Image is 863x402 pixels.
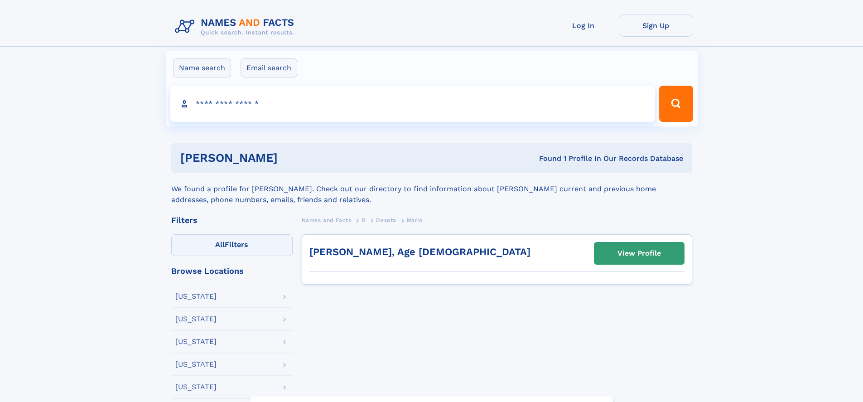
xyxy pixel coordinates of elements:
div: [US_STATE] [175,315,217,323]
label: Filters [171,234,293,256]
span: All [215,240,225,249]
h1: [PERSON_NAME] [180,152,409,164]
input: search input [170,86,656,122]
span: D [362,217,366,223]
div: [US_STATE] [175,361,217,368]
button: Search Button [659,86,693,122]
div: Filters [171,216,293,224]
div: [US_STATE] [175,338,217,345]
a: Sign Up [620,15,692,37]
a: D [362,214,366,226]
a: [PERSON_NAME], Age [DEMOGRAPHIC_DATA] [309,246,530,257]
div: Browse Locations [171,267,293,275]
label: Name search [173,58,231,77]
div: View Profile [617,243,661,264]
a: Names and Facts [302,214,352,226]
div: We found a profile for [PERSON_NAME]. Check out our directory to find information about [PERSON_N... [171,173,692,205]
a: View Profile [594,242,684,264]
span: Deseta [376,217,396,223]
a: Log In [547,15,620,37]
label: Email search [241,58,297,77]
div: [US_STATE] [175,383,217,391]
div: [US_STATE] [175,293,217,300]
a: Deseta [376,214,396,226]
div: Found 1 Profile In Our Records Database [408,154,683,164]
img: Logo Names and Facts [171,15,302,39]
span: Mario [407,217,423,223]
